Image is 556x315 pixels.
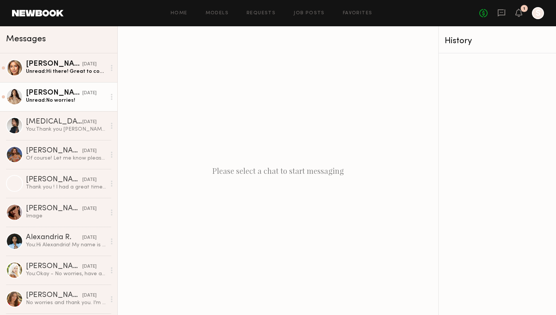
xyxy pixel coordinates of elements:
div: [DATE] [82,205,97,213]
div: You: Thank you [PERSON_NAME]! I will connect with their support team. [26,126,106,133]
div: [DATE] [82,61,97,68]
a: Job Posts [294,11,325,16]
div: Of course! Let me know please 🙏🏼 [26,155,106,162]
div: [DATE] [82,263,97,270]
a: Favorites [343,11,373,16]
div: [DATE] [82,176,97,184]
div: Thank you ! I had a great time with you as well :) can’t wait to see ! [26,184,106,191]
div: You: Hi Alexandria! My name is [PERSON_NAME], reaching out from [GEOGRAPHIC_DATA], an LA based ha... [26,241,106,249]
a: Home [171,11,188,16]
div: Image [26,213,106,220]
div: Please select a chat to start messaging [118,26,438,315]
div: Unread: Hi there! Great to connect with you and thank you for the booking request! Confirming I’m... [26,68,106,75]
div: [DATE] [82,292,97,299]
div: [PERSON_NAME] [26,205,82,213]
div: [PERSON_NAME] [26,147,82,155]
div: [PERSON_NAME] [26,60,82,68]
div: History [445,37,550,45]
div: [DATE] [82,90,97,97]
div: [DATE] [82,234,97,241]
div: [PERSON_NAME] [26,89,82,97]
div: [PERSON_NAME] [26,292,82,299]
span: Messages [6,35,46,44]
div: Alexandria R. [26,234,82,241]
div: 1 [523,7,525,11]
div: No worries and thank you. I’m so glad you all love the content - It came out great! [26,299,106,306]
a: Requests [247,11,276,16]
div: [DATE] [82,148,97,155]
div: Unread: No worries! [26,97,106,104]
div: [MEDICAL_DATA][PERSON_NAME] [26,118,82,126]
a: Models [206,11,229,16]
div: [DATE] [82,119,97,126]
div: [PERSON_NAME] [26,176,82,184]
div: You: Okay - No worries, have a great rest of your week! [26,270,106,277]
div: [PERSON_NAME] [26,263,82,270]
a: S [532,7,544,19]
